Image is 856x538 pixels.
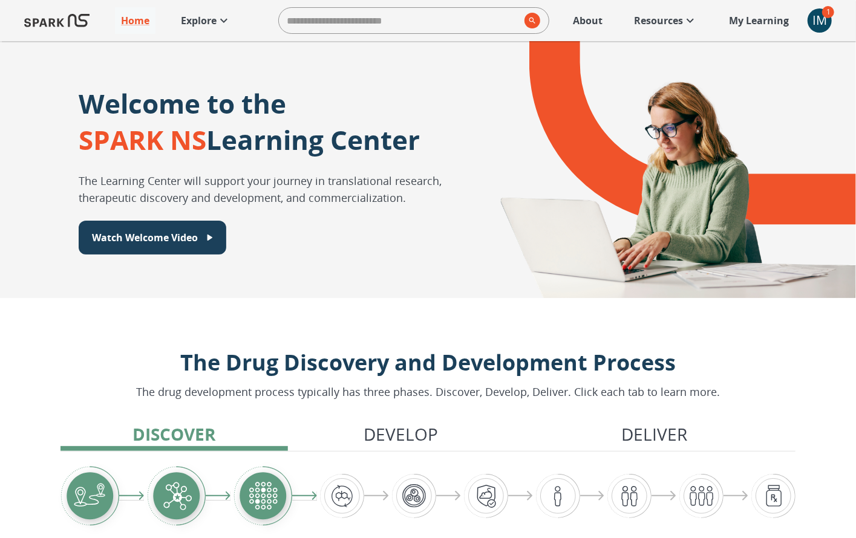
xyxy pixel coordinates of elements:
[136,346,720,379] p: The Drug Discovery and Development Process
[121,13,149,28] p: Home
[622,421,688,447] p: Deliver
[508,491,533,501] img: arrow-right
[364,491,389,501] img: arrow-right
[724,491,748,501] img: arrow-right
[723,7,796,34] a: My Learning
[729,13,789,28] p: My Learning
[93,230,198,245] p: Watch Welcome Video
[364,421,438,447] p: Develop
[136,384,720,400] p: The drug development process typically has three phases. Discover, Develop, Deliver. Click each t...
[628,7,704,34] a: Resources
[132,421,215,447] p: Discover
[567,7,609,34] a: About
[573,13,603,28] p: About
[79,85,420,158] p: Welcome to the Learning Center
[808,8,832,33] button: account of current user
[520,8,540,33] button: search
[181,13,217,28] p: Explore
[652,491,676,501] img: arrow-right
[79,172,468,206] p: The Learning Center will support your journey in translational research, therapeutic discovery an...
[436,491,461,501] img: arrow-right
[206,491,230,500] img: arrow-right
[60,466,796,526] div: Graphic showing the progression through the Discover, Develop, and Deliver pipeline, highlighting...
[79,221,226,254] button: Watch Welcome Video
[24,6,90,35] img: Logo of SPARK at Stanford
[292,491,317,500] img: arrow-right
[822,6,834,18] span: 1
[119,491,144,500] img: arrow-right
[634,13,683,28] p: Resources
[808,8,832,33] div: IM
[79,122,206,158] span: SPARK NS
[580,491,605,501] img: arrow-right
[115,7,155,34] a: Home
[175,7,237,34] a: Explore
